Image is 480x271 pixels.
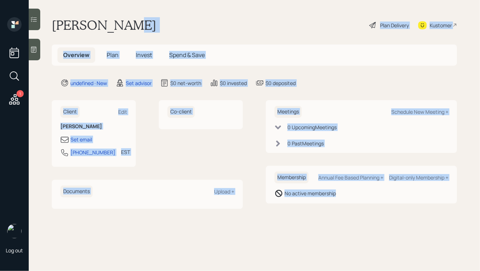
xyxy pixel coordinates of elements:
[274,172,309,183] h6: Membership
[287,140,324,147] div: 0 Past Meeting s
[287,123,337,131] div: 0 Upcoming Meeting s
[70,136,92,143] div: Set email
[170,79,201,87] div: $0 net-worth
[60,123,127,130] h6: [PERSON_NAME]
[7,224,22,238] img: hunter_neumayer.jpg
[318,174,383,181] div: Annual Fee Based Planning +
[220,79,247,87] div: $0 invested
[107,51,119,59] span: Plan
[121,148,130,156] div: EST
[430,22,452,29] div: Kustomer
[274,106,302,118] h6: Meetings
[389,174,448,181] div: Digital-only Membership +
[380,22,409,29] div: Plan Delivery
[136,51,152,59] span: Invest
[52,17,156,33] h1: [PERSON_NAME]
[60,186,93,197] h6: Documents
[214,188,234,195] div: Upload +
[126,79,152,87] div: Set advisor
[63,51,89,59] span: Overview
[391,108,448,115] div: Schedule New Meeting +
[167,106,195,118] h6: Co-client
[6,247,23,254] div: Log out
[60,106,80,118] h6: Client
[17,90,24,97] div: 1
[118,108,127,115] div: Edit
[169,51,205,59] span: Spend & Save
[70,79,107,87] div: undefined · New
[70,149,115,156] div: [PHONE_NUMBER]
[266,79,296,87] div: $0 deposited
[285,190,336,197] div: No active membership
